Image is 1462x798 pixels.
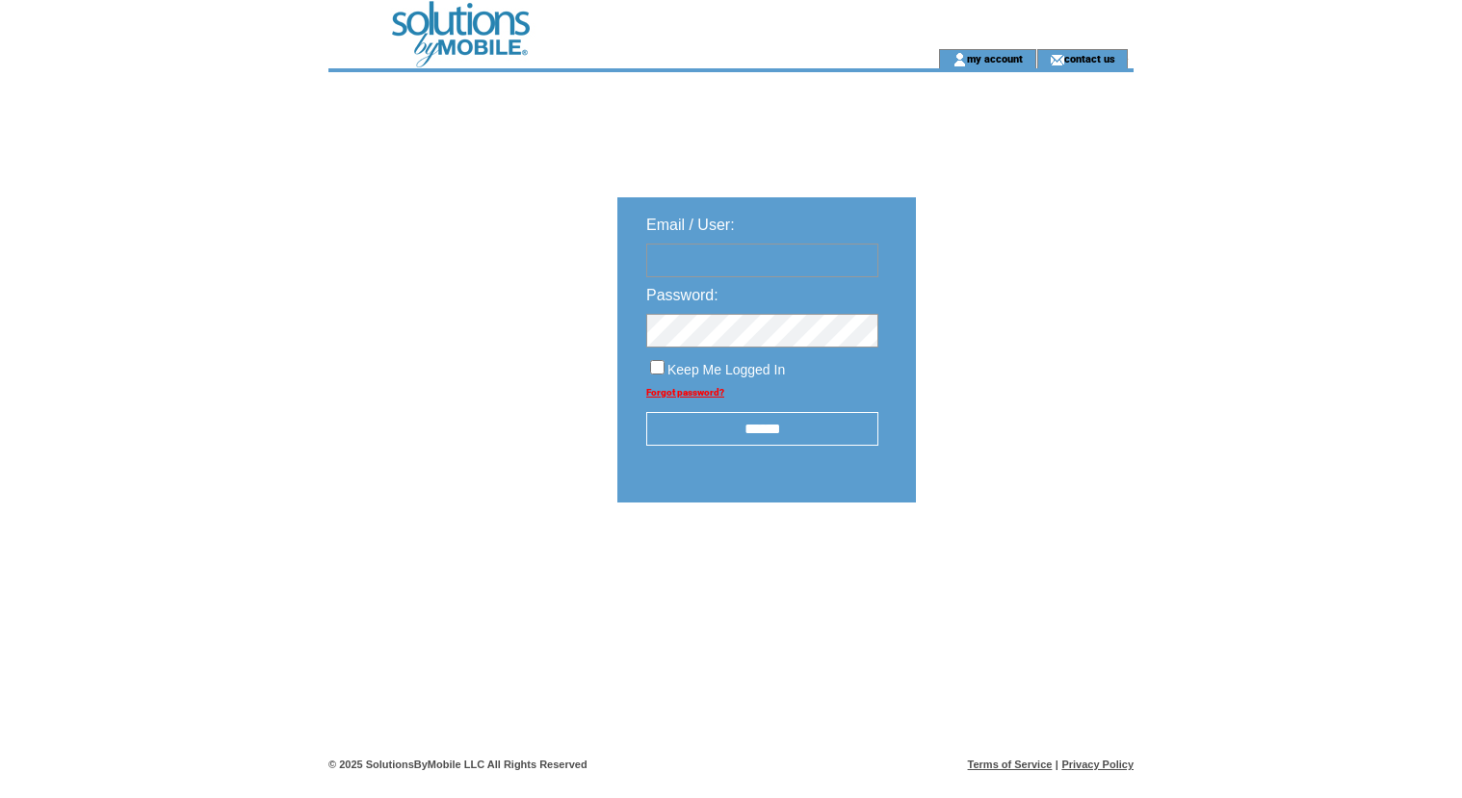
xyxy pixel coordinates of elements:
a: Terms of Service [968,759,1053,770]
img: contact_us_icon.gif;jsessionid=BF23A4F3147BF28EA11469502CC2255D [1050,52,1064,67]
span: | [1056,759,1058,770]
span: Email / User: [646,217,735,233]
a: Privacy Policy [1061,759,1134,770]
span: Keep Me Logged In [667,362,785,377]
a: Forgot password? [646,387,724,398]
span: Password: [646,287,718,303]
a: contact us [1064,52,1115,64]
img: transparent.png;jsessionid=BF23A4F3147BF28EA11469502CC2255D [972,551,1068,575]
img: account_icon.gif;jsessionid=BF23A4F3147BF28EA11469502CC2255D [953,52,967,67]
a: my account [967,52,1023,64]
span: © 2025 SolutionsByMobile LLC All Rights Reserved [328,759,587,770]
